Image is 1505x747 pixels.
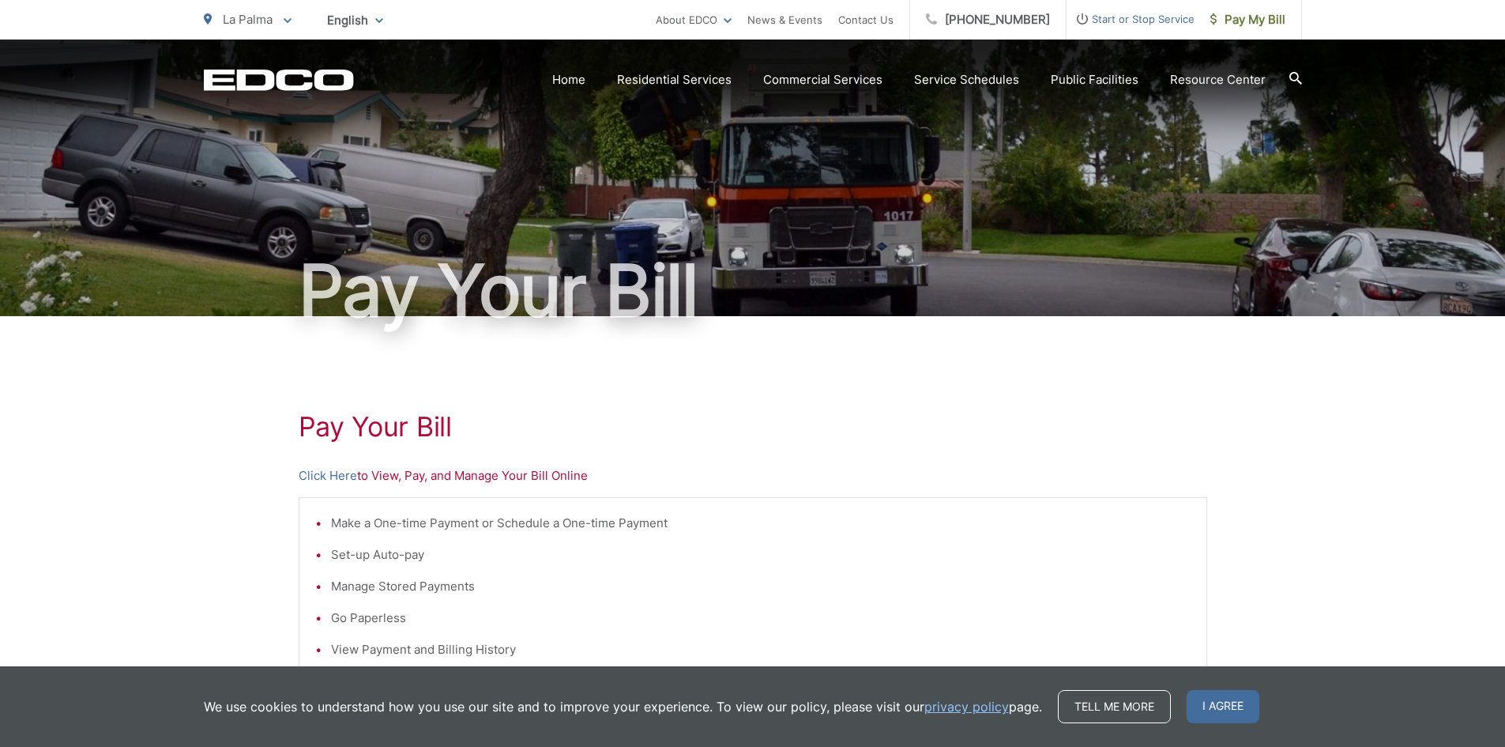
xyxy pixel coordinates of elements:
[914,70,1019,89] a: Service Schedules
[1051,70,1138,89] a: Public Facilities
[1187,690,1259,723] span: I agree
[656,10,732,29] a: About EDCO
[552,70,585,89] a: Home
[1058,690,1171,723] a: Tell me more
[747,10,822,29] a: News & Events
[331,640,1191,659] li: View Payment and Billing History
[331,609,1191,628] li: Go Paperless
[617,70,732,89] a: Residential Services
[331,514,1191,533] li: Make a One-time Payment or Schedule a One-time Payment
[204,251,1302,330] h1: Pay Your Bill
[315,6,395,34] span: English
[204,69,354,91] a: EDCD logo. Return to the homepage.
[204,697,1042,716] p: We use cookies to understand how you use our site and to improve your experience. To view our pol...
[924,697,1009,716] a: privacy policy
[331,577,1191,596] li: Manage Stored Payments
[838,10,894,29] a: Contact Us
[299,466,1207,485] p: to View, Pay, and Manage Your Bill Online
[1170,70,1266,89] a: Resource Center
[331,545,1191,564] li: Set-up Auto-pay
[1210,10,1285,29] span: Pay My Bill
[299,411,1207,443] h1: Pay Your Bill
[763,70,882,89] a: Commercial Services
[223,12,273,27] span: La Palma
[299,466,357,485] a: Click Here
